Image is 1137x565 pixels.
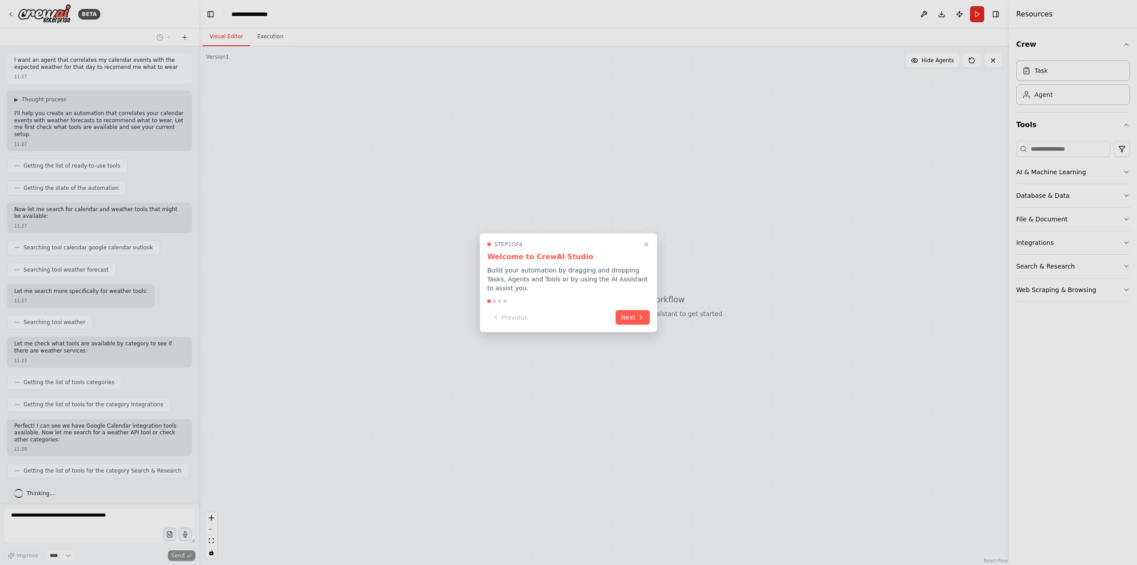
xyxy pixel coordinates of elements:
button: Hide left sidebar [204,8,217,20]
span: Step 1 of 4 [494,240,523,248]
button: Close walkthrough [641,239,652,249]
button: Next [616,310,650,325]
button: Previous [487,310,533,325]
h3: Welcome to CrewAI Studio [487,251,650,262]
p: Build your automation by dragging and dropping Tasks, Agents and Tools or by using the AI Assista... [487,265,650,292]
